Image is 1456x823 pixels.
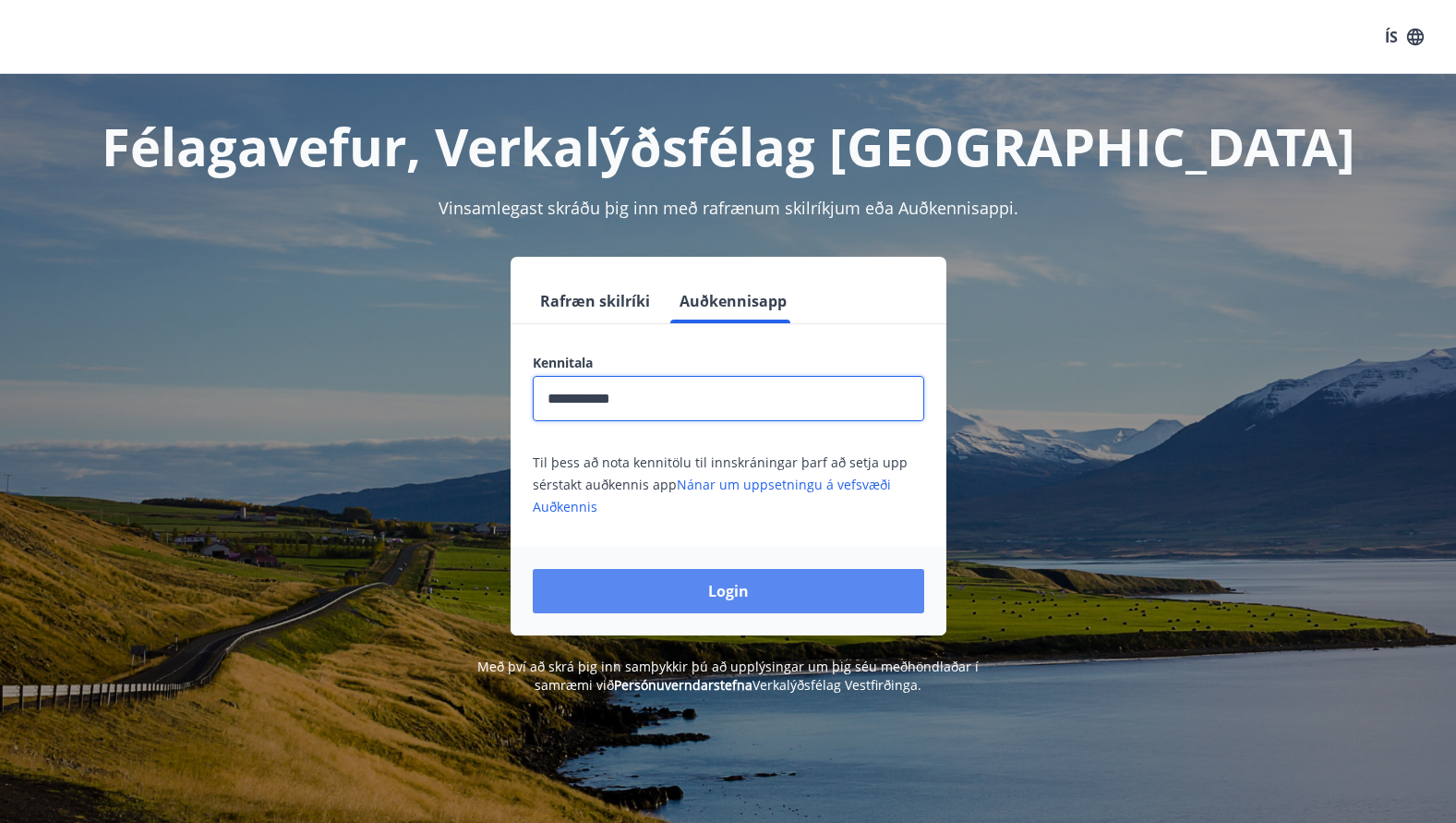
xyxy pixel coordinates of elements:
[533,569,924,613] button: Login
[533,454,908,515] span: Til þess að nota kennitölu til innskráningar þarf að setja upp sérstakt auðkennis app
[533,476,891,515] a: Nánar um uppsetningu á vefsvæði Auðkennis
[1375,20,1434,54] button: ÍS
[86,111,1371,181] h1: Félagavefur, Verkalýðsfélag [GEOGRAPHIC_DATA]
[672,279,794,323] button: Auðkennisapp
[614,676,752,694] a: Persónuverndarstefna
[477,658,979,694] span: Með því að skrá þig inn samþykkir þú að upplýsingar um þig séu meðhöndlaðar í samræmi við Verkalý...
[439,197,1018,219] span: Vinsamlegast skráðu þig inn með rafrænum skilríkjum eða Auðkennisappi.
[533,279,657,323] button: Rafræn skilríki
[533,354,924,372] label: Kennitala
